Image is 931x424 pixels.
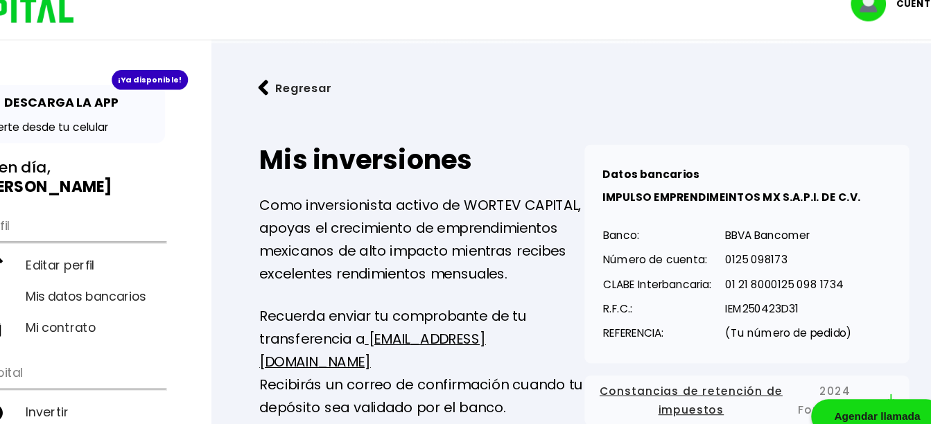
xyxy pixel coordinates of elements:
img: app-icon [42,105,57,121]
b: Datos bancarios [608,171,696,185]
a: Mis datos bancarios [42,275,210,303]
a: flecha izquierdaRegresar [274,81,909,118]
div: ¡Ya disponible! [162,83,231,101]
p: 0125 098173 [720,245,835,266]
p: Número de cuenta: [609,245,707,266]
a: Invertir [42,380,210,409]
p: DESCARGA LA APP [57,104,168,121]
img: contrato-icon.f2db500c.svg [47,310,62,326]
p: Invierte desde tu celular [42,128,210,143]
p: Como inversionista activo de WORTEV CAPITAL, apoyas el crecimiento de emprendimientos mexicanos d... [296,196,591,279]
p: Banco: [609,223,707,244]
a: [EMAIL_ADDRESS][DOMAIN_NAME] [296,319,502,357]
p: BBVA Bancomer [720,223,835,244]
img: datos-icon.10cf9172.svg [47,282,62,297]
h3: Buen día, [42,164,210,198]
p: Cuenta [875,12,912,33]
img: icon-down [912,21,931,25]
ul: Perfil [42,209,210,332]
button: Constancias de retención de impuestos2024 Formato zip [602,366,876,401]
p: CLABE Interbancaria: [609,267,707,288]
span: Constancias de retención de impuestos [602,366,774,401]
a: Mi contrato [42,303,210,332]
p: (Tu número de pedido) [720,312,835,333]
b: [PERSON_NAME] [42,179,162,199]
p: 01 21 8000125 098 1734 [720,267,835,288]
img: profile-image [833,7,875,39]
a: Editar perfil [42,247,210,275]
p: Recuerda enviar tu comprobante de tu transferencia a Recibirás un correo de confirmación cuando t... [296,297,591,400]
img: invertir-icon.b3b967d7.svg [47,387,62,403]
b: IMPULSO EMPRENDIMEINTOS MX S.A.P.I. DE C.V. [608,192,842,206]
p: REFERENCIA: [609,312,707,333]
div: Agendar llamada [797,382,917,414]
p: R.F.C.: [609,290,707,310]
button: Regresar [274,81,382,118]
img: editar-icon.952d3147.svg [47,254,62,269]
img: flecha izquierda [295,92,304,107]
p: IEM250423D31 [720,290,835,310]
h2: Mis inversiones [296,151,591,179]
